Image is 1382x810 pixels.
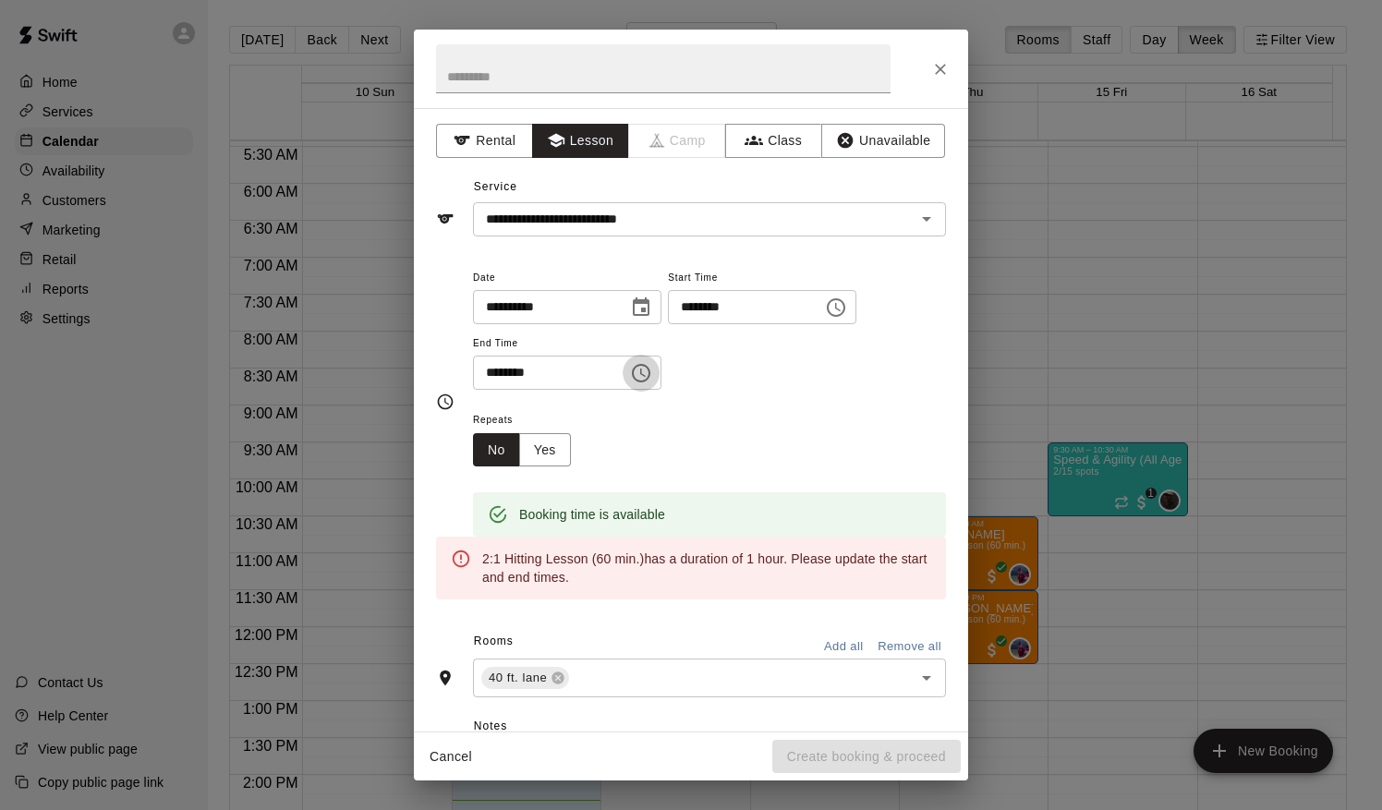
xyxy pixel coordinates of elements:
button: Choose time, selected time is 2:00 PM [623,355,660,392]
span: Notes [474,712,946,742]
span: Start Time [668,266,856,291]
button: Close [924,53,957,86]
button: Choose time, selected time is 12:30 PM [818,289,855,326]
button: Choose date, selected date is Aug 14, 2025 [623,289,660,326]
button: Open [914,206,940,232]
span: Service [474,180,517,193]
svg: Service [436,210,455,228]
div: Booking time is available [519,498,665,531]
button: Class [725,124,822,158]
svg: Rooms [436,669,455,687]
div: 2:1 Hitting Lesson (60 min.) has a duration of 1 hour . Please update the start and end times. [482,542,931,594]
svg: Timing [436,393,455,411]
button: Rental [436,124,533,158]
div: 40 ft. lane [481,667,569,689]
span: 40 ft. lane [481,669,554,687]
button: Open [914,665,940,691]
span: Repeats [473,408,586,433]
button: Yes [519,433,571,467]
button: Lesson [532,124,629,158]
span: Rooms [474,635,514,647]
button: Add all [814,633,873,661]
button: No [473,433,520,467]
div: outlined button group [473,433,571,467]
button: Remove all [873,633,946,661]
span: End Time [473,332,661,357]
button: Cancel [421,740,480,774]
button: Unavailable [821,124,945,158]
span: Date [473,266,661,291]
span: Camps can only be created in the Services page [629,124,726,158]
